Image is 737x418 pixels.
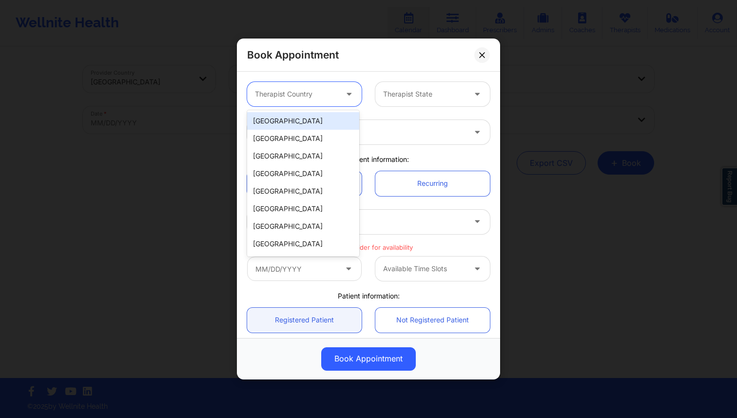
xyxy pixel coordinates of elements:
[247,243,490,252] p: Select provider for availability
[321,347,416,371] button: Book Appointment
[247,48,339,61] h2: Book Appointment
[247,257,362,281] input: MM/DD/YYYY
[247,112,359,130] div: [GEOGRAPHIC_DATA]
[247,182,359,200] div: [GEOGRAPHIC_DATA]
[247,200,359,218] div: [GEOGRAPHIC_DATA]
[247,308,362,333] a: Registered Patient
[247,235,359,253] div: [GEOGRAPHIC_DATA]
[247,253,359,270] div: [GEOGRAPHIC_DATA]
[247,130,359,147] div: [GEOGRAPHIC_DATA]
[247,165,359,182] div: [GEOGRAPHIC_DATA]
[375,171,490,196] a: Recurring
[247,147,359,165] div: [GEOGRAPHIC_DATA]
[375,308,490,333] a: Not Registered Patient
[247,218,359,235] div: [GEOGRAPHIC_DATA]
[240,291,497,301] div: Patient information:
[240,155,497,164] div: Appointment information:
